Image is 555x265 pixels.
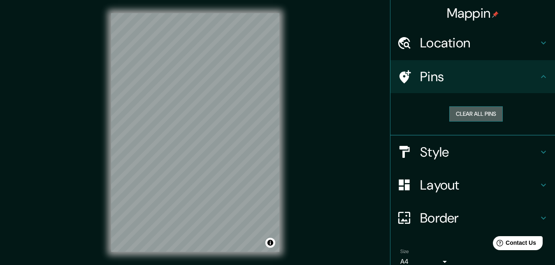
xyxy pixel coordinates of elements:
[390,136,555,169] div: Style
[420,144,539,160] h4: Style
[111,13,279,252] canvas: Map
[265,238,275,248] button: Toggle attribution
[390,169,555,202] div: Layout
[390,26,555,59] div: Location
[420,68,539,85] h4: Pins
[420,210,539,226] h4: Border
[482,233,546,256] iframe: Help widget launcher
[390,202,555,235] div: Border
[400,248,409,255] label: Size
[447,5,499,21] h4: Mappin
[390,60,555,93] div: Pins
[420,177,539,193] h4: Layout
[492,11,499,18] img: pin-icon.png
[449,106,503,122] button: Clear all pins
[420,35,539,51] h4: Location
